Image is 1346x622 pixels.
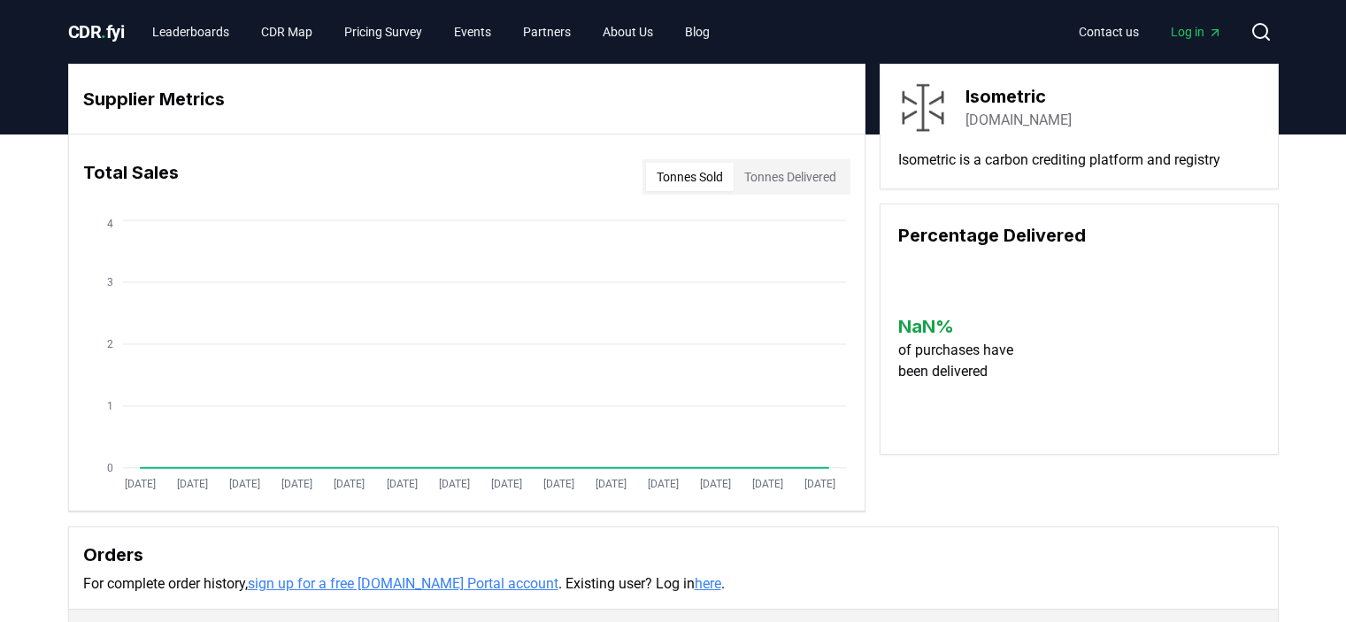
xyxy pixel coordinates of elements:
[699,478,730,490] tspan: [DATE]
[734,163,847,191] button: Tonnes Delivered
[330,16,436,48] a: Pricing Survey
[671,16,724,48] a: Blog
[83,159,179,195] h3: Total Sales
[229,478,260,490] tspan: [DATE]
[646,163,734,191] button: Tonnes Sold
[438,478,469,490] tspan: [DATE]
[106,400,112,412] tspan: 1
[68,21,125,42] span: CDR fyi
[898,313,1030,340] h3: NaN %
[125,478,156,490] tspan: [DATE]
[334,478,365,490] tspan: [DATE]
[804,478,835,490] tspan: [DATE]
[106,462,112,474] tspan: 0
[83,573,1264,595] p: For complete order history, . Existing user? Log in .
[542,478,573,490] tspan: [DATE]
[695,575,721,592] a: here
[509,16,585,48] a: Partners
[1157,16,1236,48] a: Log in
[1065,16,1153,48] a: Contact us
[138,16,243,48] a: Leaderboards
[83,541,1264,568] h3: Orders
[248,575,558,592] a: sign up for a free [DOMAIN_NAME] Portal account
[138,16,724,48] nav: Main
[281,478,312,490] tspan: [DATE]
[177,478,208,490] tspan: [DATE]
[386,478,417,490] tspan: [DATE]
[898,150,1260,171] p: Isometric is a carbon crediting platform and registry
[898,82,948,132] img: Isometric-logo
[1171,23,1222,41] span: Log in
[68,19,125,44] a: CDR.fyi
[490,478,521,490] tspan: [DATE]
[83,86,850,112] h3: Supplier Metrics
[101,21,106,42] span: .
[247,16,327,48] a: CDR Map
[898,222,1260,249] h3: Percentage Delivered
[751,478,782,490] tspan: [DATE]
[106,276,112,288] tspan: 3
[588,16,667,48] a: About Us
[106,218,112,230] tspan: 4
[440,16,505,48] a: Events
[595,478,626,490] tspan: [DATE]
[1065,16,1236,48] nav: Main
[898,340,1030,382] p: of purchases have been delivered
[106,338,112,350] tspan: 2
[965,83,1072,110] h3: Isometric
[965,110,1072,131] a: [DOMAIN_NAME]
[647,478,678,490] tspan: [DATE]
